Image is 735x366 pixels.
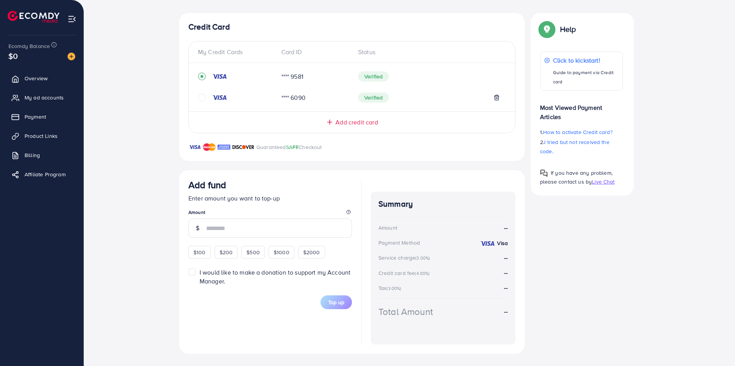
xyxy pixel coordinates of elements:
h4: Credit Card [188,22,515,32]
span: $1000 [274,248,289,256]
span: $2000 [303,248,320,256]
img: brand [188,142,201,152]
div: Credit card fee [378,269,432,277]
span: $200 [220,248,233,256]
a: Billing [6,147,78,163]
img: logo [8,11,59,23]
img: image [68,53,75,60]
img: credit [212,73,227,79]
img: brand [218,142,230,152]
img: credit [480,240,495,247]
button: Top up [320,295,352,309]
h4: Summary [378,199,508,209]
div: Card ID [275,48,352,56]
iframe: Chat [702,331,729,360]
span: Overview [25,75,48,82]
img: Popup guide [540,22,554,36]
span: Add credit card [335,118,378,127]
div: Amount [378,224,397,232]
span: How to activate Credit card? [543,128,612,136]
div: Service charge [378,254,432,262]
span: My ad accounts [25,94,64,101]
img: Popup guide [540,169,548,177]
div: Total Amount [378,305,433,318]
a: My ad accounts [6,90,78,105]
strong: -- [504,268,508,277]
svg: circle [198,94,206,101]
p: 2. [540,137,623,156]
legend: Amount [188,209,352,219]
span: Payment [25,113,46,121]
p: Click to kickstart! [553,56,619,65]
strong: -- [504,224,508,232]
div: Status [352,48,506,56]
span: Billing [25,151,40,159]
span: If you have any problem, please contact us by [540,169,613,185]
span: SAFE [286,143,299,151]
strong: -- [504,253,508,262]
span: $500 [246,248,260,256]
strong: -- [504,283,508,292]
span: Verified [358,71,389,81]
p: Enter amount you want to top-up [188,194,352,203]
span: $0 [8,50,18,61]
p: Guide to payment via Credit card [553,68,619,86]
p: Help [560,25,576,34]
p: Most Viewed Payment Articles [540,97,623,121]
img: credit [212,94,227,101]
h3: Add fund [188,179,226,190]
strong: Visa [497,239,508,247]
div: Payment Method [378,239,420,247]
a: Affiliate Program [6,167,78,182]
p: 1. [540,128,623,137]
span: Verified [358,93,389,103]
div: Tax [378,284,404,292]
span: I would like to make a donation to support my Account Manager. [200,268,350,285]
span: Affiliate Program [25,171,66,178]
small: (3.00%) [415,255,430,261]
div: My Credit Cards [198,48,275,56]
p: Guaranteed Checkout [256,142,322,152]
span: I tried but not received the code. [540,138,609,155]
img: brand [232,142,254,152]
span: Ecomdy Balance [8,42,50,50]
span: $100 [193,248,206,256]
span: Product Links [25,132,58,140]
a: Overview [6,71,78,86]
small: (4.00%) [415,270,429,277]
svg: record circle [198,73,206,80]
a: Payment [6,109,78,124]
span: Top up [328,298,344,306]
strong: -- [504,307,508,316]
span: Live Chat [592,178,614,185]
small: (3.00%) [386,285,401,291]
img: brand [203,142,216,152]
a: Product Links [6,128,78,144]
img: menu [68,15,76,23]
